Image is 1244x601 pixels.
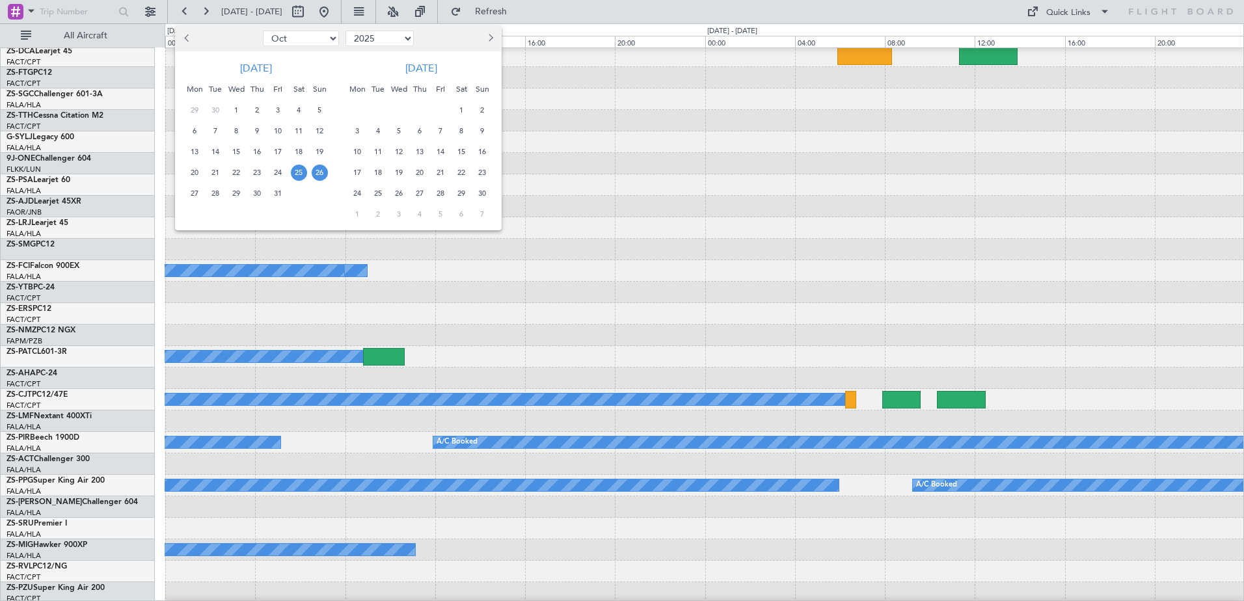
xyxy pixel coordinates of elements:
[472,204,493,224] div: 7-12-2025
[226,120,247,141] div: 8-10-2025
[270,102,286,118] span: 3
[208,185,224,202] span: 28
[433,165,449,181] span: 21
[472,162,493,183] div: 23-11-2025
[430,79,451,100] div: Fri
[483,28,497,49] button: Next month
[226,162,247,183] div: 22-10-2025
[388,120,409,141] div: 5-11-2025
[228,144,245,160] span: 15
[409,183,430,204] div: 27-11-2025
[309,79,330,100] div: Sun
[391,144,407,160] span: 12
[270,185,286,202] span: 31
[451,120,472,141] div: 8-11-2025
[267,183,288,204] div: 31-10-2025
[370,123,386,139] span: 4
[208,102,224,118] span: 30
[205,79,226,100] div: Tue
[368,79,388,100] div: Tue
[368,141,388,162] div: 11-11-2025
[370,206,386,222] span: 2
[349,123,366,139] span: 3
[288,141,309,162] div: 18-10-2025
[267,79,288,100] div: Fri
[391,206,407,222] span: 3
[267,141,288,162] div: 17-10-2025
[433,123,449,139] span: 7
[187,185,203,202] span: 27
[291,165,307,181] span: 25
[474,144,491,160] span: 16
[249,102,265,118] span: 2
[267,162,288,183] div: 24-10-2025
[412,185,428,202] span: 27
[267,100,288,120] div: 3-10-2025
[474,165,491,181] span: 23
[205,141,226,162] div: 14-10-2025
[249,123,265,139] span: 9
[349,185,366,202] span: 24
[453,206,470,222] span: 6
[226,79,247,100] div: Wed
[291,123,307,139] span: 11
[412,206,428,222] span: 4
[228,165,245,181] span: 22
[208,165,224,181] span: 21
[388,204,409,224] div: 3-12-2025
[391,185,407,202] span: 26
[412,144,428,160] span: 13
[370,185,386,202] span: 25
[430,141,451,162] div: 14-11-2025
[288,79,309,100] div: Sat
[184,141,205,162] div: 13-10-2025
[187,144,203,160] span: 13
[184,162,205,183] div: 20-10-2025
[288,100,309,120] div: 4-10-2025
[349,144,366,160] span: 10
[263,31,339,46] select: Select month
[249,185,265,202] span: 30
[184,183,205,204] div: 27-10-2025
[312,165,328,181] span: 26
[368,204,388,224] div: 2-12-2025
[309,162,330,183] div: 26-10-2025
[409,162,430,183] div: 20-11-2025
[391,165,407,181] span: 19
[228,185,245,202] span: 29
[208,144,224,160] span: 14
[291,144,307,160] span: 18
[180,28,195,49] button: Previous month
[312,123,328,139] span: 12
[451,183,472,204] div: 29-11-2025
[187,123,203,139] span: 6
[472,120,493,141] div: 9-11-2025
[347,79,368,100] div: Mon
[247,100,267,120] div: 2-10-2025
[451,79,472,100] div: Sat
[453,165,470,181] span: 22
[208,123,224,139] span: 7
[388,183,409,204] div: 26-11-2025
[430,120,451,141] div: 7-11-2025
[451,100,472,120] div: 1-11-2025
[312,102,328,118] span: 5
[270,144,286,160] span: 17
[347,183,368,204] div: 24-11-2025
[451,162,472,183] div: 22-11-2025
[474,185,491,202] span: 30
[187,102,203,118] span: 29
[430,204,451,224] div: 5-12-2025
[474,102,491,118] span: 2
[247,79,267,100] div: Thu
[433,144,449,160] span: 14
[368,120,388,141] div: 4-11-2025
[205,183,226,204] div: 28-10-2025
[288,162,309,183] div: 25-10-2025
[184,79,205,100] div: Mon
[349,206,366,222] span: 1
[474,123,491,139] span: 9
[388,141,409,162] div: 12-11-2025
[309,120,330,141] div: 12-10-2025
[472,79,493,100] div: Sun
